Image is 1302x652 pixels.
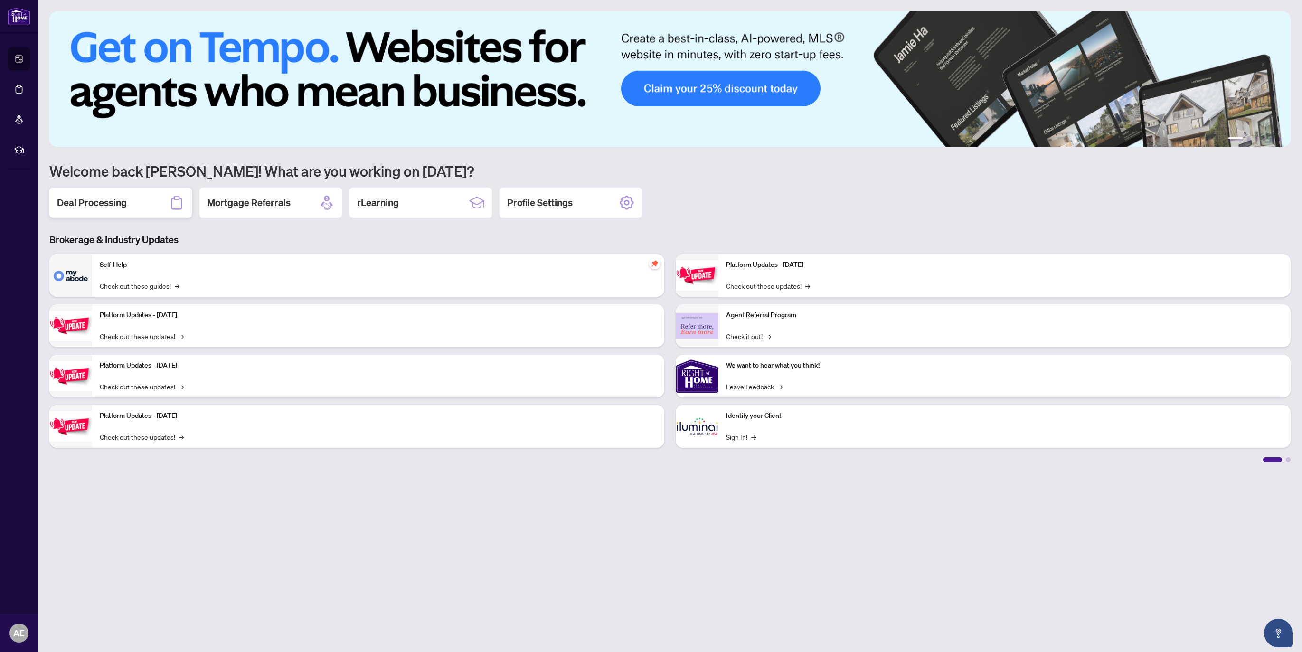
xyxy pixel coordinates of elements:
a: Check out these updates!→ [726,281,810,291]
img: Agent Referral Program [676,313,718,339]
p: Identify your Client [726,411,1283,421]
a: Check out these guides!→ [100,281,179,291]
h3: Brokerage & Industry Updates [49,233,1291,246]
h2: Deal Processing [57,196,127,209]
p: Platform Updates - [DATE] [100,360,657,371]
a: Check it out!→ [726,331,771,341]
img: We want to hear what you think! [676,355,718,397]
a: Leave Feedback→ [726,381,783,392]
button: Open asap [1264,619,1293,647]
button: 6 [1277,137,1281,141]
img: Platform Updates - September 16, 2025 [49,311,92,340]
button: 2 [1247,137,1251,141]
span: → [766,331,771,341]
h2: Profile Settings [507,196,573,209]
p: We want to hear what you think! [726,360,1283,371]
a: Check out these updates!→ [100,432,184,442]
span: → [179,381,184,392]
span: pushpin [649,258,660,269]
button: 3 [1255,137,1258,141]
img: Self-Help [49,254,92,297]
p: Platform Updates - [DATE] [726,260,1283,270]
img: logo [8,7,30,25]
span: → [175,281,179,291]
button: 5 [1270,137,1274,141]
span: → [179,331,184,341]
a: Sign In!→ [726,432,756,442]
h2: rLearning [357,196,399,209]
h1: Welcome back [PERSON_NAME]! What are you working on [DATE]? [49,162,1291,180]
img: Slide 0 [49,11,1291,147]
button: 4 [1262,137,1266,141]
span: → [778,381,783,392]
span: → [751,432,756,442]
a: Check out these updates!→ [100,331,184,341]
h2: Mortgage Referrals [207,196,291,209]
span: → [179,432,184,442]
p: Platform Updates - [DATE] [100,411,657,421]
p: Platform Updates - [DATE] [100,310,657,321]
p: Self-Help [100,260,657,270]
a: Check out these updates!→ [100,381,184,392]
img: Identify your Client [676,405,718,448]
img: Platform Updates - June 23, 2025 [676,260,718,290]
span: AE [13,626,25,640]
p: Agent Referral Program [726,310,1283,321]
img: Platform Updates - July 21, 2025 [49,361,92,391]
button: 1 [1228,137,1243,141]
img: Platform Updates - July 8, 2025 [49,411,92,441]
span: → [805,281,810,291]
